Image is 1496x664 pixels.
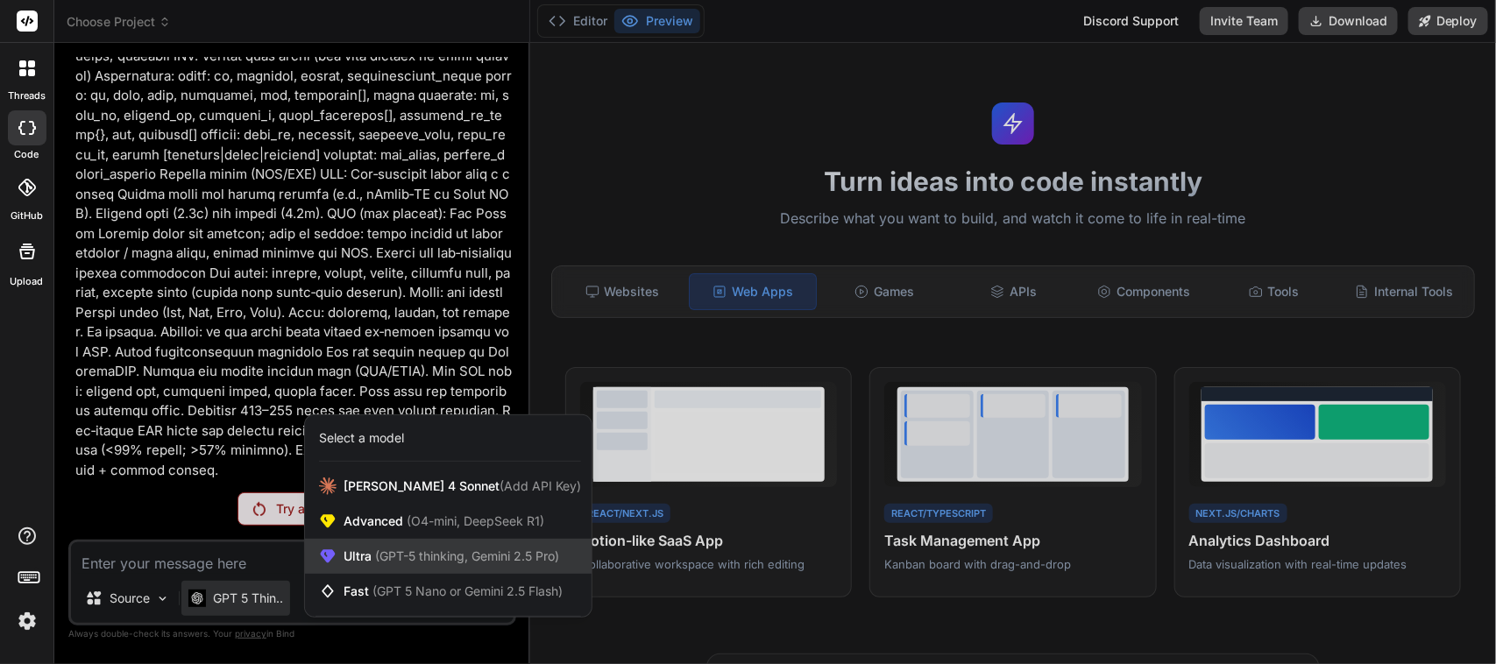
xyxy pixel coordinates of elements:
img: settings [12,606,42,636]
span: [PERSON_NAME] 4 Sonnet [344,477,581,495]
label: GitHub [11,208,43,223]
label: Upload [11,274,44,289]
label: threads [8,88,46,103]
div: Select a model [319,429,404,447]
span: (Add API Key) [500,478,581,493]
span: Fast [344,583,563,600]
span: (GPT-5 thinking, Gemini 2.5 Pro) [372,548,559,563]
span: Ultra [344,547,559,565]
span: (O4-mini, DeepSeek R1) [403,513,544,528]
span: (GPT 5 Nano or Gemini 2.5 Flash) [372,583,563,598]
span: Advanced [344,512,544,530]
label: code [15,147,39,162]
